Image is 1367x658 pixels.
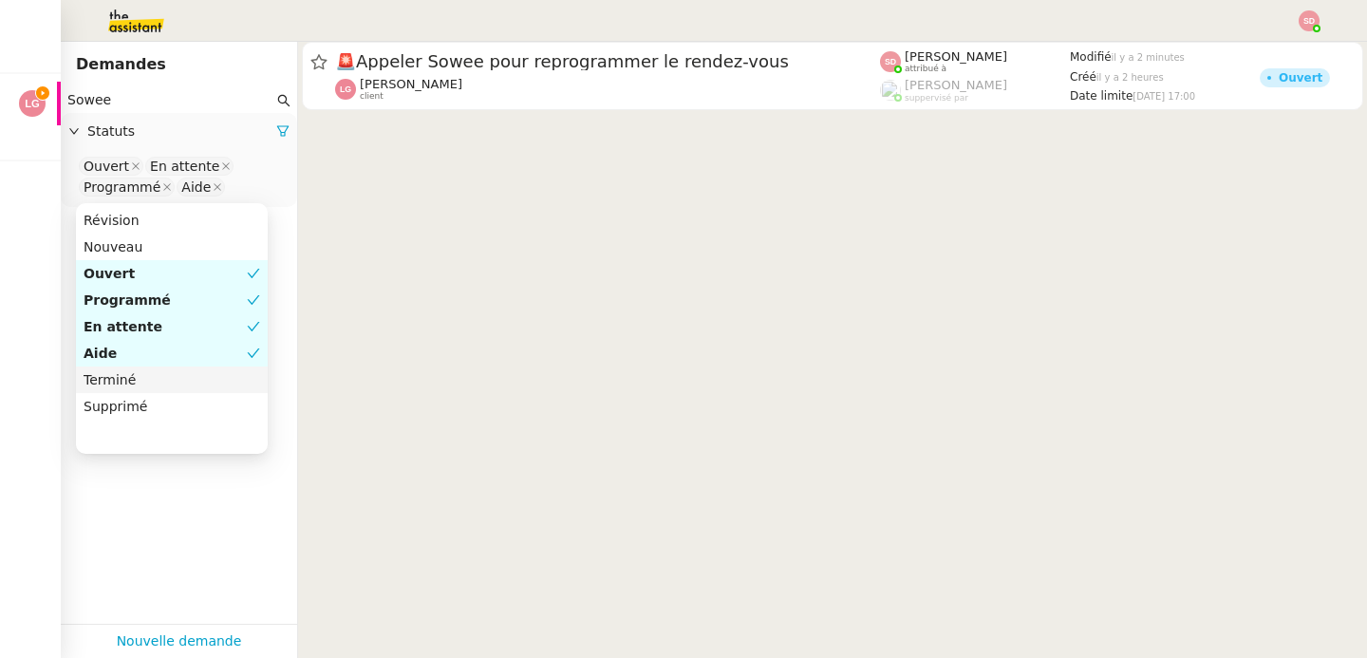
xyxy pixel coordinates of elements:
[84,398,260,415] div: Supprimé
[1070,89,1133,103] span: Date limite
[76,207,268,234] nz-option-item: Révision
[335,79,356,100] img: svg
[79,157,143,176] nz-select-item: Ouvert
[1070,70,1096,84] span: Créé
[335,53,880,70] span: Appeler Sowee pour reprogrammer le rendez-vous
[84,158,129,175] div: Ouvert
[360,91,384,102] span: client
[76,287,268,313] nz-option-item: Programmé
[76,340,268,367] nz-option-item: Aide
[880,49,1070,74] app-user-label: attribué à
[335,51,356,71] span: 🚨
[117,630,242,652] a: Nouvelle demande
[84,291,247,309] div: Programmé
[1299,10,1320,31] img: svg
[76,234,268,260] nz-option-item: Nouveau
[905,78,1007,92] span: [PERSON_NAME]
[79,178,175,197] nz-select-item: Programmé
[84,265,247,282] div: Ouvert
[84,179,160,196] div: Programmé
[84,371,260,388] div: Terminé
[181,179,211,196] div: Aide
[87,121,276,142] span: Statuts
[76,51,166,78] nz-page-header-title: Demandes
[1096,72,1164,83] span: il y a 2 heures
[880,78,1070,103] app-user-label: suppervisé par
[880,51,901,72] img: svg
[61,113,297,150] div: Statuts
[360,77,462,91] span: [PERSON_NAME]
[76,367,268,393] nz-option-item: Terminé
[905,64,946,74] span: attribué à
[67,89,273,111] input: Rechercher
[84,212,260,229] div: Révision
[150,158,219,175] div: En attente
[76,260,268,287] nz-option-item: Ouvert
[76,313,268,340] nz-option-item: En attente
[880,80,901,101] img: users%2FoFdbodQ3TgNoWt9kP3GXAs5oaCq1%2Favatar%2Fprofile-pic.png
[84,238,260,255] div: Nouveau
[335,77,880,102] app-user-detailed-label: client
[84,345,247,362] div: Aide
[1133,91,1195,102] span: [DATE] 17:00
[905,93,968,103] span: suppervisé par
[76,393,268,420] nz-option-item: Supprimé
[145,157,234,176] nz-select-item: En attente
[1112,52,1185,63] span: il y a 2 minutes
[177,178,225,197] nz-select-item: Aide
[84,318,247,335] div: En attente
[905,49,1007,64] span: [PERSON_NAME]
[1070,50,1112,64] span: Modifié
[1279,72,1322,84] div: Ouvert
[19,90,46,117] img: svg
